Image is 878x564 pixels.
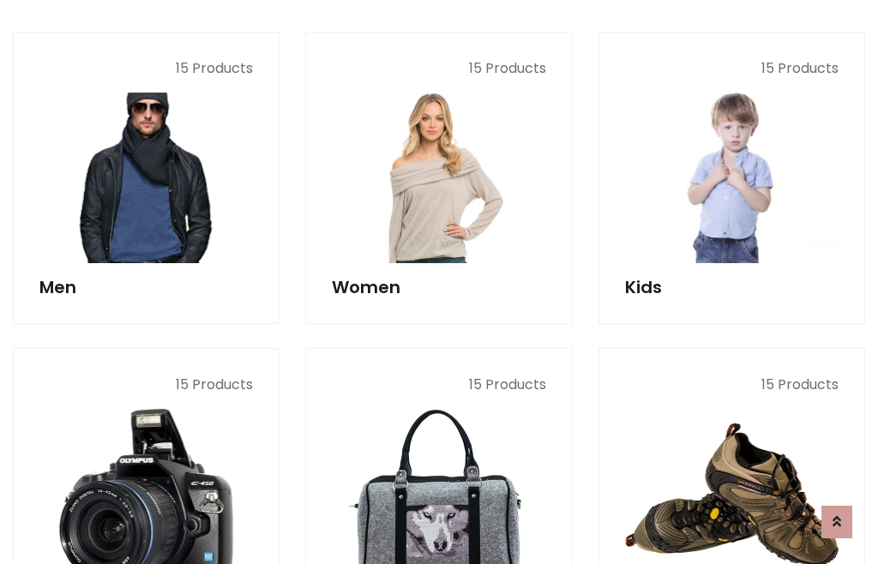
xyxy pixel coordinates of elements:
[332,375,545,395] p: 15 Products
[39,58,253,79] p: 15 Products
[625,58,839,79] p: 15 Products
[39,375,253,395] p: 15 Products
[39,277,253,297] h5: Men
[625,375,839,395] p: 15 Products
[332,58,545,79] p: 15 Products
[332,277,545,297] h5: Women
[625,277,839,297] h5: Kids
